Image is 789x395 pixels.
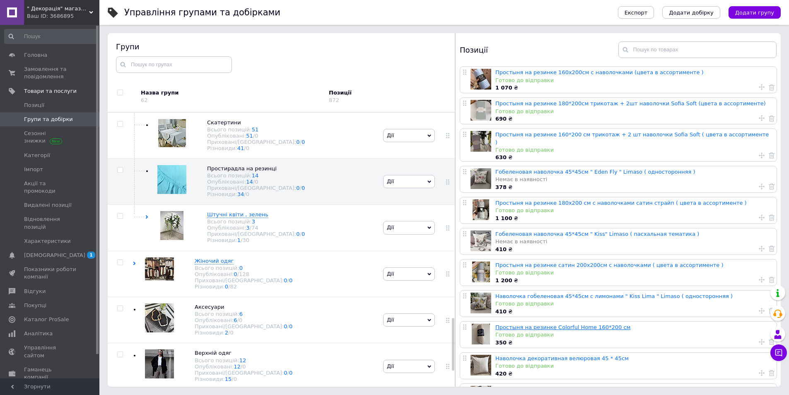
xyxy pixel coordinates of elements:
a: 51 [252,126,259,133]
span: Групи та добірки [24,116,73,123]
a: Простыня на резинке 160*200 см трикотаж + 2 шт наволочки Sofia Soft ( цвета в ассортименте ) [495,131,769,145]
div: Різновиди: [195,330,292,336]
a: 3 [246,225,249,231]
div: Різновиди: [207,145,305,151]
span: Каталог ProSale [24,316,69,323]
div: Готово до відправки [495,269,772,276]
div: Опубліковані: [207,133,305,139]
div: 0 [255,133,258,139]
span: Замовлення та повідомлення [24,65,77,80]
b: 630 [495,154,507,160]
div: Готово до відправки [495,300,772,308]
div: Немає в наявності [495,176,772,183]
span: Імпорт [24,166,43,173]
div: 0 [230,330,233,336]
div: ₴ [495,370,772,378]
div: Різновиди: [195,284,292,290]
div: Опубліковані: [207,225,305,231]
div: Готово до відправки [495,146,772,154]
button: Чат з покупцем [770,344,787,361]
a: Гобеленовая наволочка 45*45см " Kiss" Limaso ( пасхальная тематика ) [495,231,699,237]
span: Додати групу [735,10,774,16]
a: Видалити товар [769,245,775,252]
div: ₴ [495,308,772,315]
a: Простыня на резинке 160x200см с наволочками (цвета в ассортименте ) [495,69,704,75]
b: 410 [495,246,507,252]
div: Приховані/[GEOGRAPHIC_DATA]: [207,139,305,145]
div: Всього позицій: [195,265,292,271]
div: Позиції [460,41,618,58]
a: Видалити товар [769,338,775,346]
a: 0 [289,323,292,330]
span: Сезонні знижки [24,130,77,145]
span: Жіночий одяг [195,258,234,264]
a: 0 [296,185,299,191]
span: Покупці [24,302,46,309]
span: / [300,185,305,191]
div: ₴ [495,84,772,92]
span: Експорт [625,10,648,16]
a: Видалити товар [769,152,775,159]
span: Товари та послуги [24,87,77,95]
b: 420 [495,371,507,377]
div: ₴ [495,154,772,161]
span: [DEMOGRAPHIC_DATA] [24,252,85,259]
a: 51 [246,133,253,139]
a: 0 [302,139,305,145]
div: Приховані/[GEOGRAPHIC_DATA]: [207,231,305,237]
b: 410 [495,308,507,315]
div: Приховані/[GEOGRAPHIC_DATA]: [195,277,292,284]
span: Позиції [24,102,44,109]
div: Готово до відправки [495,331,772,339]
span: " Декорація" магазин текстилю та декору для дому [27,5,89,12]
a: Простыня на резинке сатин 200x200см с наволочками ( цвета в ассортименте ) [495,262,724,268]
a: 6 [239,311,243,317]
span: Дії [387,363,394,369]
div: 0 [234,376,237,382]
img: Простирадла на резинці [157,165,186,194]
b: 690 [495,116,507,122]
div: Готово до відправки [495,362,772,370]
a: 41 [237,145,244,151]
div: 30 [242,237,249,243]
a: 0 [284,323,287,330]
span: Відгуки [24,288,46,295]
a: Видалити товар [769,307,775,315]
h1: Управління групами та добірками [124,7,280,17]
div: 0 [246,191,249,197]
a: Гобеленовая наволочка 45*45см " Eden Fly " Limaso ( односторонняя ) [495,169,695,175]
input: Пошук по товарах [618,41,777,58]
a: 12 [239,357,246,363]
span: / [241,237,249,243]
a: 0 [289,370,292,376]
div: Приховані/[GEOGRAPHIC_DATA]: [207,185,305,191]
div: Різновиди: [207,237,305,243]
b: 1 070 [495,85,512,91]
img: Жіночий одяг [145,257,174,281]
div: Різновиди: [195,376,292,382]
a: 6 [234,317,237,323]
div: Всього позицій: [207,126,305,133]
span: 1 [87,252,95,259]
a: 0 [296,139,299,145]
div: 0 [255,179,258,185]
a: 2 [225,330,228,336]
span: / [250,225,258,231]
div: 128 [239,271,249,277]
div: Всього позицій: [195,311,292,317]
a: Простыня на резинке Colorful Home 180*200 см [495,386,630,393]
span: / [300,139,305,145]
span: Відновлення позицій [24,216,77,230]
a: 0 [296,231,299,237]
span: / [287,277,293,284]
span: Скатертини [207,119,241,126]
button: Додати групу [729,6,781,19]
a: 0 [225,284,228,290]
a: 0 [239,265,243,271]
a: Видалити товар [769,276,775,284]
span: Характеристики [24,237,71,245]
span: Верхній одяг [195,350,232,356]
div: Групи [116,41,447,52]
input: Пошук по групах [116,56,232,73]
a: 14 [246,179,253,185]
